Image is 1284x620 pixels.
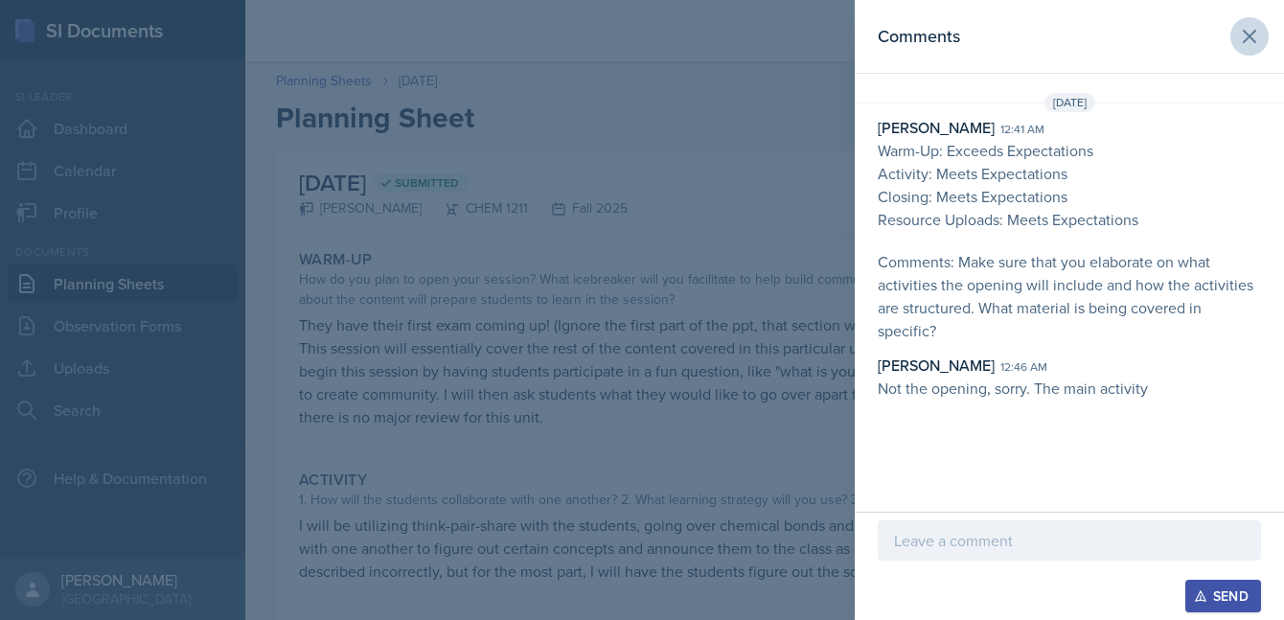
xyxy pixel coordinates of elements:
[878,162,1261,185] p: Activity: Meets Expectations
[1198,588,1249,604] div: Send
[1044,93,1095,112] span: [DATE]
[1185,580,1261,612] button: Send
[878,250,1261,342] p: Comments: Make sure that you elaborate on what activities the opening will include and how the ac...
[878,185,1261,208] p: Closing: Meets Expectations
[1000,121,1044,138] div: 12:41 am
[878,208,1261,231] p: Resource Uploads: Meets Expectations
[878,116,995,139] div: [PERSON_NAME]
[878,23,960,50] h2: Comments
[878,377,1261,400] p: Not the opening, sorry. The main activity
[878,354,995,377] div: [PERSON_NAME]
[878,139,1261,162] p: Warm-Up: Exceeds Expectations
[1000,358,1047,376] div: 12:46 am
